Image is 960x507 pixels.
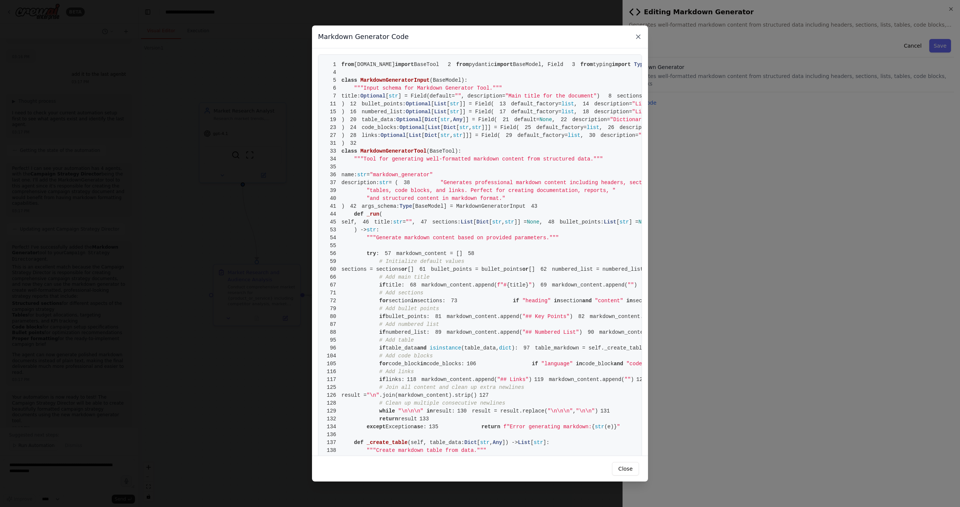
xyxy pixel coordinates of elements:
[324,69,342,76] span: 4
[497,282,507,288] span: f"#
[447,313,522,319] span: markdown_content.append(
[361,101,406,107] span: bullet_points:
[532,361,538,367] span: if
[561,101,574,107] span: list
[555,116,572,124] span: 22
[430,345,461,351] span: isinstance
[324,352,342,360] span: 104
[424,132,437,138] span: Dict
[345,100,362,108] span: 12
[401,266,408,272] span: or
[529,282,532,288] span: "
[324,179,342,187] span: 37
[324,132,342,139] span: 27
[354,61,395,67] span: [DOMAIN_NAME]
[324,360,342,368] span: 105
[342,180,379,186] span: description:
[536,124,586,130] span: default_factory=
[522,329,579,335] span: "## Numbered List"
[460,219,473,225] span: List
[324,258,342,265] span: 59
[324,328,342,336] span: 88
[444,124,456,130] span: Dict
[582,328,600,336] span: 90
[354,156,603,162] span: """Tool for generating well-formatted markdown content from structured data."""
[324,344,342,352] span: 96
[469,124,472,130] span: ,
[345,202,362,210] span: 42
[324,297,342,305] span: 72
[389,361,420,367] span: code_block
[450,117,453,123] span: ,
[616,219,619,225] span: [
[389,93,398,99] span: str
[395,61,414,67] span: import
[406,101,431,107] span: Optional
[324,100,342,108] span: 11
[617,93,645,99] span: sections:
[399,124,424,130] span: Optional
[379,337,414,343] span: # Add table
[342,61,354,67] span: from
[440,180,686,186] span: "Generates professional markdown content including headers, sections, lists, "
[342,77,357,83] span: class
[507,282,529,288] span: {title}
[324,187,342,195] span: 39
[357,172,367,178] span: str
[540,219,543,225] span: ,
[428,124,441,130] span: List
[459,124,469,130] span: str
[324,132,345,138] span: )
[361,124,399,130] span: code_blocks:
[513,61,563,67] span: BaseModel, Field
[434,101,447,107] span: List
[389,180,398,186] span: = (
[601,132,639,138] span: description=
[324,202,342,210] span: 41
[361,203,399,209] span: args_schema:
[514,219,527,225] span: ]] =
[552,266,643,272] span: numbered_list = numbered_list
[411,298,417,304] span: in
[318,31,409,42] h3: Markdown Generator Code
[634,282,637,288] span: )
[398,93,455,99] span: ] = Field(default=
[324,101,345,107] span: )
[563,61,580,69] span: 3
[403,219,406,225] span: =
[459,101,494,107] span: ]] = Field(
[354,227,367,233] span: ) ->
[345,108,362,116] span: 16
[522,266,529,272] span: or
[527,219,540,225] span: None
[379,361,388,367] span: for
[379,258,464,264] span: # Initialize default values
[379,345,385,351] span: if
[499,345,512,351] span: dict
[374,219,393,225] span: title:
[511,101,561,107] span: default_factory=
[511,345,518,351] span: ):
[594,109,632,115] span: description=
[437,117,440,123] span: [
[379,250,462,256] span: markdown_content = []
[502,219,505,225] span: ,
[430,328,447,336] span: 89
[440,124,443,130] span: [
[324,76,342,84] span: 5
[324,321,342,328] span: 87
[577,100,594,108] span: 14
[580,61,593,67] span: from
[324,218,342,226] span: 45
[599,329,675,335] span: markdown_content.append(
[324,250,342,258] span: 56
[381,132,406,138] span: Optional
[379,274,429,280] span: # Add main title
[360,77,430,83] span: MarkdownGeneratorInput
[376,250,379,256] span: :
[361,109,406,115] span: numbered_list:
[610,117,799,123] span: "Dictionary with 'headers' and 'rows' keys to create tables"
[324,84,342,92] span: 6
[522,298,551,304] span: "heading"
[476,219,489,225] span: Dict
